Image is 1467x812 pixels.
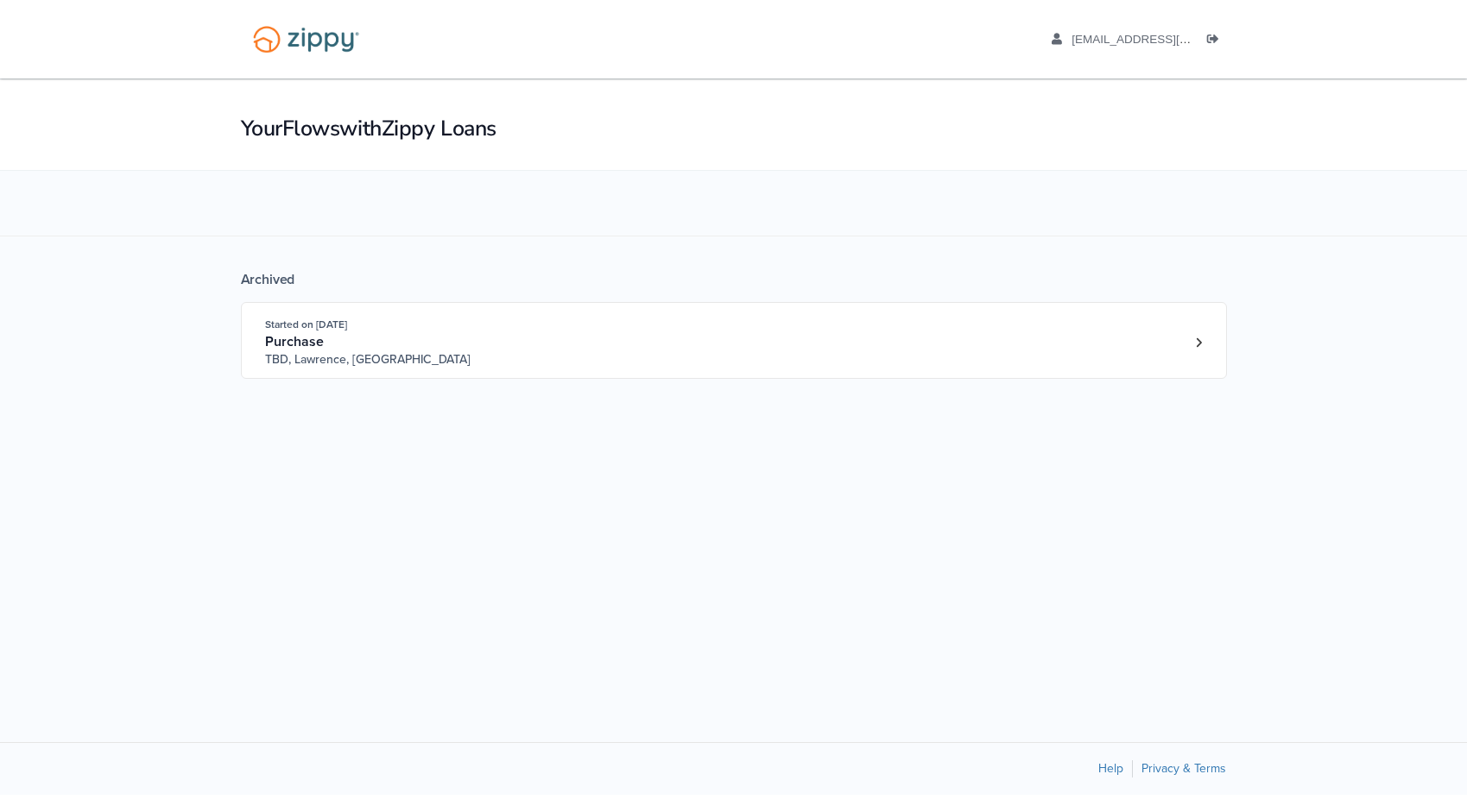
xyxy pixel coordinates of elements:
[265,333,324,350] span: Purchase
[242,17,370,61] img: Logo
[241,271,1227,288] div: Archived
[265,351,528,368] span: TBD, Lawrence, [GEOGRAPHIC_DATA]
[241,114,1227,143] h1: Your Flows with Zippy Loans
[1186,330,1212,356] a: Loan number 4221438
[241,302,1227,379] a: Open loan 4221438
[1141,761,1226,776] a: Privacy & Terms
[1052,33,1270,50] a: edit profile
[1207,33,1226,50] a: Log out
[265,318,347,330] span: Started on [DATE]
[1098,761,1123,776] a: Help
[1072,33,1269,46] span: chaseallen0213@gmail.com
